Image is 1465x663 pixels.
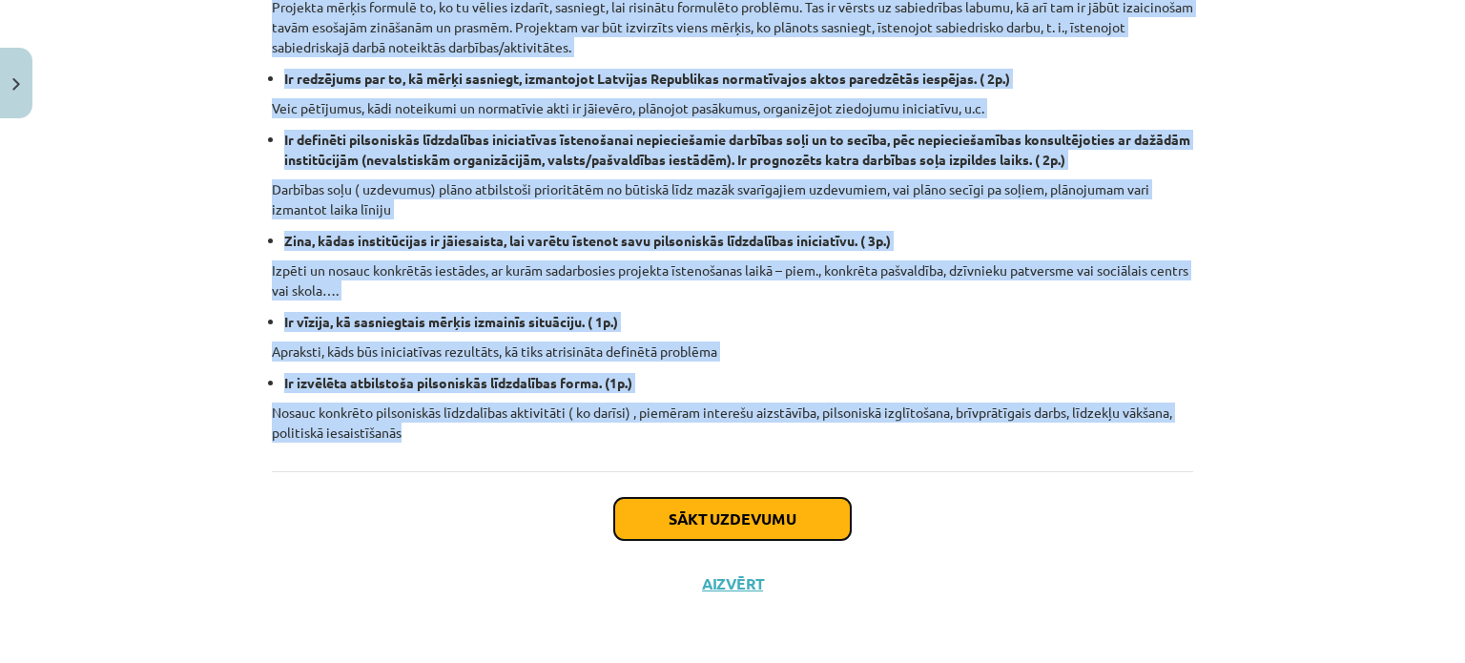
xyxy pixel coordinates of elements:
p: Veic pētījumus, kādi noteikumi un normatīvie akti ir jāievēro, plānojot pasākumus, organizējot zi... [272,98,1193,118]
strong: Ir definēti pilsoniskās līdzdalības iniciatīvas īstenošanai nepieciešamie darbības soļi un to sec... [284,131,1190,168]
button: Sākt uzdevumu [614,498,851,540]
strong: Zina, kādas institūcijas ir jāiesaista, lai varētu īstenot savu pilsoniskās līdzdalības iniciatīv... [284,232,891,249]
p: Darbības soļu ( uzdevumus) plāno atbilstoši prioritātēm no būtiskā līdz mazāk svarīgajiem uzdevum... [272,179,1193,219]
img: icon-close-lesson-0947bae3869378f0d4975bcd49f059093ad1ed9edebbc8119c70593378902aed.svg [12,78,20,91]
p: Apraksti, kāds būs iniciatīvas rezultāts, kā tiks atrisināta definētā problēma [272,342,1193,362]
strong: Ir vīzija, kā sasniegtais mērķis izmainīs situāciju. ( 1p.) [284,313,618,330]
strong: Ir redzējums par to, kā mērķi sasniegt, izmantojot Latvijas Republikas normatīvajos aktos paredzē... [284,70,1010,87]
strong: Ir izvēlēta atbilstoša pilsoniskās līdzdalības forma. (1p.) [284,374,632,391]
button: Aizvērt [696,574,769,593]
p: Izpēti un nosauc konkrētās iestādes, ar kurām sadarbosies projekta īstenošanas laikā – piem., kon... [272,260,1193,300]
p: Nosauc konkrēto pilsoniskās līdzdalības aktivitāti ( ko darīsi) , piemēram interešu aizstāvība, p... [272,403,1193,443]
